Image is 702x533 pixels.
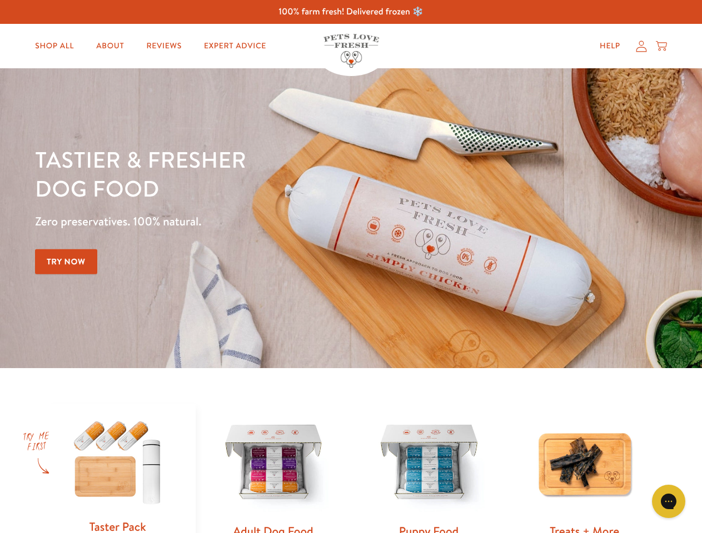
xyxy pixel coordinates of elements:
[87,35,133,57] a: About
[323,34,379,68] img: Pets Love Fresh
[35,249,97,274] a: Try Now
[646,481,691,522] iframe: Gorgias live chat messenger
[35,145,456,203] h1: Tastier & fresher dog food
[26,35,83,57] a: Shop All
[137,35,190,57] a: Reviews
[195,35,275,57] a: Expert Advice
[591,35,629,57] a: Help
[35,212,456,232] p: Zero preservatives. 100% natural.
